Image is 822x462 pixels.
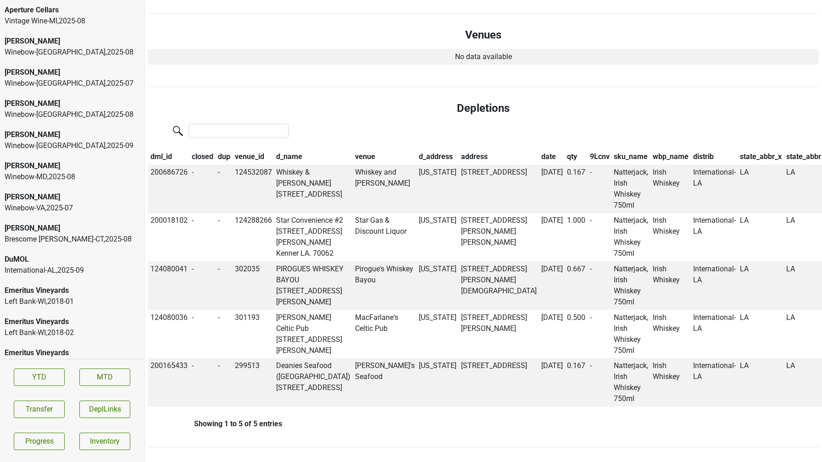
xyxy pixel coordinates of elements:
div: [PERSON_NAME] [5,160,139,171]
td: Irish Whiskey [650,358,691,407]
td: [PERSON_NAME]'s Seafood [353,358,417,407]
td: 124532087 [233,165,274,213]
td: [STREET_ADDRESS][PERSON_NAME][DEMOGRAPHIC_DATA] [459,261,539,310]
td: LA [738,165,784,213]
td: Irish Whiskey [650,310,691,358]
td: LA [738,358,784,407]
td: [US_STATE] [417,261,459,310]
td: Irish Whiskey [650,261,691,310]
td: 301193 [233,310,274,358]
td: Pirogue's Whiskey Bayou [353,261,417,310]
td: [DATE] [539,310,565,358]
div: Winebow-VA , 2025 - 07 [5,203,139,214]
th: dup: activate to sort column ascending [216,149,233,165]
div: [PERSON_NAME] [5,36,139,47]
button: Transfer [14,401,65,418]
th: venue_id: activate to sort column ascending [233,149,274,165]
td: [DATE] [539,261,565,310]
td: Irish Whiskey [650,213,691,262]
td: - [190,310,216,358]
td: - [588,165,612,213]
div: [PERSON_NAME] [5,67,139,78]
div: Showing 1 to 5 of 5 entries [148,419,282,428]
td: 200165433 [148,358,190,407]
th: d_address: activate to sort column ascending [417,149,459,165]
td: [PERSON_NAME] Celtic Pub [STREET_ADDRESS][PERSON_NAME] [274,310,353,358]
h4: Depletions [156,102,811,115]
div: Left Bank-WI , 2018 - 01 [5,296,139,307]
div: [PERSON_NAME] [5,129,139,140]
td: 0.667 [565,261,588,310]
th: address: activate to sort column ascending [459,149,539,165]
td: 200018102 [148,213,190,262]
div: [PERSON_NAME] [5,223,139,234]
td: - [588,358,612,407]
h4: Venues [156,28,811,42]
div: Emeritus Vineyards [5,316,139,327]
td: - [190,213,216,262]
td: 124080041 [148,261,190,310]
td: [DATE] [539,213,565,262]
div: Left Bank-WI , 2018 - 03 [5,358,139,369]
th: distrib: activate to sort column ascending [691,149,738,165]
td: International-LA [691,310,738,358]
td: - [588,261,612,310]
div: International-AL , 2025 - 09 [5,265,139,276]
th: date: activate to sort column ascending [539,149,565,165]
div: Left Bank-WI , 2018 - 02 [5,327,139,338]
td: - [216,358,233,407]
td: [US_STATE] [417,165,459,213]
td: - [190,165,216,213]
th: wbp_name: activate to sort column ascending [650,149,691,165]
td: MacFarlane's Celtic Pub [353,310,417,358]
div: Winebow-[GEOGRAPHIC_DATA] , 2025 - 07 [5,78,139,89]
td: Natterjack, Irish Whiskey 750ml [612,358,651,407]
div: Winebow-MD , 2025 - 08 [5,171,139,182]
td: International-LA [691,165,738,213]
td: Whiskey & [PERSON_NAME] [STREET_ADDRESS] [274,165,353,213]
th: qty: activate to sort column ascending [565,149,588,165]
td: Star Convenience #2 [STREET_ADDRESS][PERSON_NAME] Kenner LA. 70062 [274,213,353,262]
td: - [216,261,233,310]
div: Brescome [PERSON_NAME]-CT , 2025 - 08 [5,234,139,245]
td: 200686726 [148,165,190,213]
div: Winebow-[GEOGRAPHIC_DATA] , 2025 - 08 [5,47,139,58]
td: International-LA [691,213,738,262]
td: [DATE] [539,165,565,213]
td: [STREET_ADDRESS][PERSON_NAME] [459,310,539,358]
th: state_abbr_x: activate to sort column ascending [738,149,784,165]
td: No data available [148,49,818,65]
th: closed: activate to sort column ascending [190,149,216,165]
th: sku_name: activate to sort column ascending [612,149,651,165]
td: - [190,358,216,407]
div: Emeritus Vineyards [5,347,139,358]
td: LA [738,261,784,310]
td: Natterjack, Irish Whiskey 750ml [612,310,651,358]
td: [US_STATE] [417,310,459,358]
div: Emeritus Vineyards [5,285,139,296]
div: DuMOL [5,254,139,265]
th: d_name: activate to sort column ascending [274,149,353,165]
div: Aperture Cellars [5,5,139,16]
td: 0.500 [565,310,588,358]
td: 299513 [233,358,274,407]
td: - [216,213,233,262]
a: MTD [79,368,130,386]
td: Irish Whiskey [650,165,691,213]
td: Whiskey and [PERSON_NAME] [353,165,417,213]
td: 0.167 [565,165,588,213]
a: Inventory [79,433,130,450]
td: Natterjack, Irish Whiskey 750ml [612,165,651,213]
td: - [588,310,612,358]
th: dml_id: activate to sort column ascending [148,149,190,165]
td: - [216,310,233,358]
div: Winebow-[GEOGRAPHIC_DATA] , 2025 - 09 [5,140,139,151]
td: - [588,213,612,262]
div: [PERSON_NAME] [5,98,139,109]
td: [US_STATE] [417,213,459,262]
td: 1.000 [565,213,588,262]
td: [STREET_ADDRESS] [459,358,539,407]
td: Star Gas & Discount Liquor [353,213,417,262]
th: venue: activate to sort column ascending [353,149,417,165]
button: DeplLinks [79,401,130,418]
